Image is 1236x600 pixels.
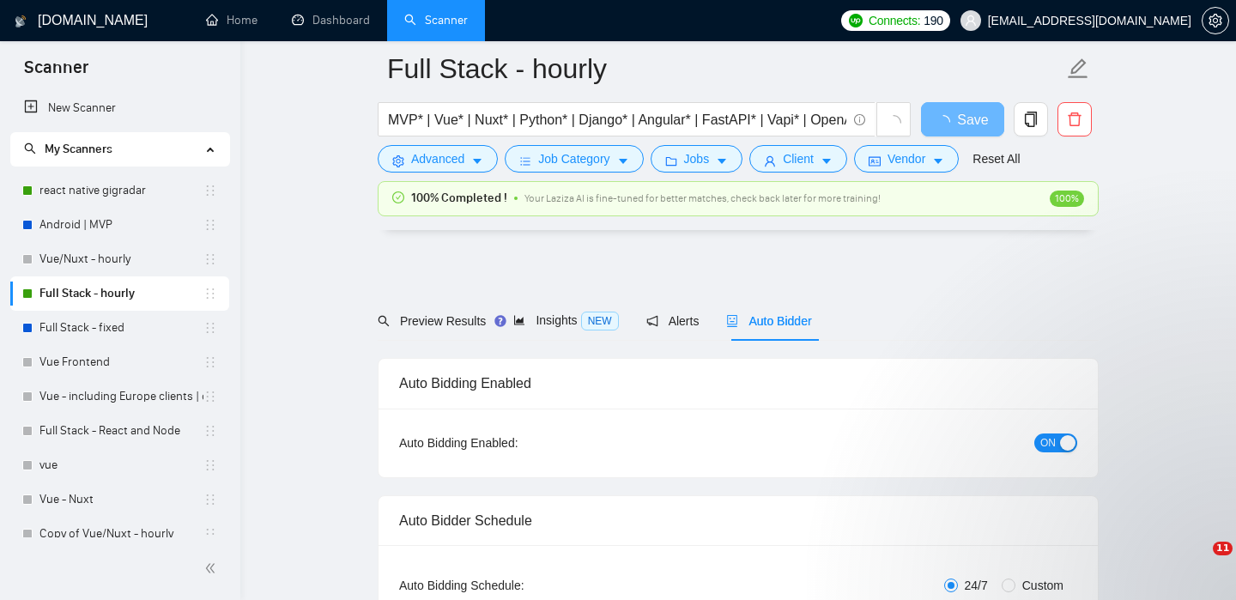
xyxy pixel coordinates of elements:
span: edit [1067,58,1089,80]
span: loading [936,115,957,129]
a: dashboardDashboard [292,13,370,27]
input: Search Freelance Jobs... [388,109,846,130]
a: searchScanner [404,13,468,27]
span: Jobs [684,149,710,168]
img: logo [15,8,27,35]
li: react native gigradar [10,173,229,208]
li: Full Stack - hourly [10,276,229,311]
span: robot [726,315,738,327]
span: setting [1203,14,1228,27]
span: bars [519,155,531,167]
a: Vue - Nuxt [39,482,203,517]
a: Full Stack - React and Node [39,414,203,448]
button: Save [921,102,1004,136]
span: Preview Results [378,314,486,328]
span: Advanced [411,149,464,168]
a: vue [39,448,203,482]
span: 11 [1213,542,1233,555]
button: delete [1057,102,1092,136]
div: Auto Bidder Schedule [399,496,1077,545]
span: holder [203,321,217,335]
span: double-left [204,560,221,577]
li: Vue - Nuxt [10,482,229,517]
div: Auto Bidding Enabled: [399,433,625,452]
span: area-chart [513,314,525,326]
a: Vue - including Europe clients | only search title [39,379,203,414]
span: holder [203,184,217,197]
span: NEW [581,312,619,330]
iframe: Intercom live chat [1178,542,1219,583]
span: holder [203,493,217,506]
li: New Scanner [10,91,229,125]
span: holder [203,424,217,438]
a: Full Stack - fixed [39,311,203,345]
a: Reset All [972,149,1020,168]
span: user [965,15,977,27]
span: setting [392,155,404,167]
span: Scanner [10,55,102,91]
li: Full Stack - fixed [10,311,229,345]
a: react native gigradar [39,173,203,208]
span: Job Category [538,149,609,168]
div: Auto Bidding Enabled [399,359,1077,408]
span: holder [203,390,217,403]
span: holder [203,458,217,472]
span: Connects: [869,11,920,30]
span: caret-down [471,155,483,167]
li: Vue/Nuxt - hourly [10,242,229,276]
span: Alerts [646,314,700,328]
span: 24/7 [958,576,995,595]
span: Your Laziza AI is fine-tuned for better matches, check back later for more training! [524,192,881,204]
span: Auto Bidder [726,314,811,328]
span: notification [646,315,658,327]
span: delete [1058,112,1091,127]
input: Scanner name... [387,47,1063,90]
span: My Scanners [24,142,112,156]
img: upwork-logo.png [849,14,863,27]
li: Android | MVP [10,208,229,242]
span: 100% [1050,191,1084,207]
span: holder [203,218,217,232]
span: Insights [513,313,618,327]
div: Tooltip anchor [493,313,508,329]
span: holder [203,527,217,541]
span: Vendor [888,149,925,168]
span: 190 [924,11,942,30]
a: Copy of Vue/Nuxt - hourly [39,517,203,551]
button: setting [1202,7,1229,34]
a: Full Stack - hourly [39,276,203,311]
span: Client [783,149,814,168]
li: Vue - including Europe clients | only search title [10,379,229,414]
button: barsJob Categorycaret-down [505,145,643,173]
a: setting [1202,14,1229,27]
li: vue [10,448,229,482]
li: Copy of Vue/Nuxt - hourly [10,517,229,551]
button: userClientcaret-down [749,145,847,173]
span: holder [203,355,217,369]
li: Full Stack - React and Node [10,414,229,448]
span: holder [203,287,217,300]
button: copy [1014,102,1048,136]
span: info-circle [854,114,865,125]
button: folderJobscaret-down [651,145,743,173]
span: user [764,155,776,167]
span: caret-down [617,155,629,167]
span: folder [665,155,677,167]
button: idcardVendorcaret-down [854,145,959,173]
span: caret-down [821,155,833,167]
li: Vue Frontend [10,345,229,379]
a: New Scanner [24,91,215,125]
span: loading [886,115,901,130]
button: settingAdvancedcaret-down [378,145,498,173]
span: copy [1015,112,1047,127]
span: holder [203,252,217,266]
span: check-circle [392,191,404,203]
span: search [24,142,36,155]
span: search [378,315,390,327]
div: Auto Bidding Schedule: [399,576,625,595]
span: Custom [1015,576,1070,595]
span: idcard [869,155,881,167]
span: My Scanners [45,142,112,156]
span: Save [957,109,988,130]
a: Vue Frontend [39,345,203,379]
